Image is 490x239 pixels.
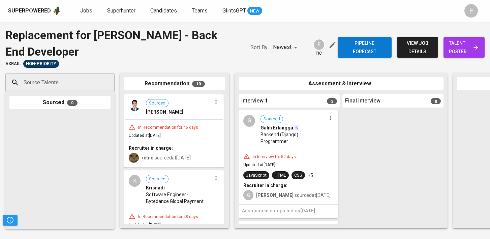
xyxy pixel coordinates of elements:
button: Pipeline Triggers [3,215,18,226]
span: Pipeline forecast [343,39,386,56]
a: Jobs [80,7,94,15]
div: In Recommendation for 48 days [135,214,201,220]
span: Updated at [DATE] [129,133,161,138]
div: pic [313,39,325,56]
div: In Recommendation for 46 days [135,125,201,130]
div: Sourced[PERSON_NAME]In Recommendation for 46 daysUpdated at[DATE]Recruiter in charge:retno source... [124,94,224,168]
span: 10 [192,81,205,87]
span: Non-Priority [23,61,59,67]
a: Superpoweredapp logo [8,6,61,16]
b: [PERSON_NAME] [256,192,294,198]
span: [DATE] [300,208,315,213]
img: magic_wand.svg [294,125,299,130]
span: [PERSON_NAME] [146,109,183,115]
span: Updated at [DATE] [129,222,161,227]
span: Galih Erlangga [261,124,293,131]
span: Software Engineer - Bytedance Global Payment [146,191,212,205]
span: Superhunter [107,7,135,14]
span: Sourced [146,176,168,182]
span: Sourced [146,100,168,107]
div: Superpowered [8,7,51,15]
a: talent roster [443,37,485,58]
span: GlintsGPT [222,7,246,14]
b: Recruiter in charge: [243,183,287,188]
span: 3 [327,98,337,104]
img: 9060b57bbd1684c1aa93243f72fe34a3.jpg [129,99,141,111]
span: view job details [402,39,433,56]
p: Sort By [250,43,268,52]
span: talent roster [449,39,479,56]
div: F [313,39,325,51]
span: Backend (Django) Programmer [261,131,326,145]
div: Sourced [9,96,111,109]
img: app logo [52,6,61,16]
span: Jobs [80,7,92,14]
div: G [243,190,253,200]
button: Pipeline forecast [338,37,392,58]
span: NEW [247,8,262,14]
b: Recruiter in charge: [129,145,173,151]
b: retno [142,155,154,160]
h6: Assignment completed on [242,207,335,215]
span: 0 [67,100,78,106]
div: Assessment & Interview [239,77,443,90]
span: Sourced [261,116,283,122]
div: JavaScript [246,172,267,179]
div: K [129,175,141,187]
button: Open [111,82,112,83]
a: Candidates [150,7,178,15]
span: Axrail [5,61,21,67]
a: Teams [192,7,209,15]
div: GSourcedGalih ErlanggaBackend (Django) ProgrammerIn Interview for 52 daysUpdated at[DATE]JavaScri... [239,110,338,218]
div: Recommendation [124,77,225,90]
img: ec6c0910-f960-4a00-a8f8-c5744e41279e.jpg [129,153,139,163]
div: Replacement for [PERSON_NAME] - Back End Developer [5,27,237,60]
a: Superhunter [107,7,137,15]
span: Krisnadi [146,184,165,191]
div: Sufficient Talents in Pipeline [23,60,59,68]
div: CSS [294,172,302,179]
button: view job details [397,37,438,58]
span: 0 [431,98,441,104]
p: Newest [273,43,292,51]
div: HTML [275,172,286,179]
p: +5 [308,172,313,179]
div: G [243,115,255,127]
div: F [464,4,478,18]
div: Newest [273,41,300,54]
span: Updated at [DATE] [243,162,275,167]
span: Interview 1 [241,97,268,105]
span: Candidates [150,7,177,14]
a: GlintsGPT NEW [222,7,262,15]
span: sourced at [DATE] [142,155,191,160]
div: In Interview for 52 days [250,154,299,160]
span: Final Interview [345,97,380,105]
span: Teams [192,7,208,14]
span: sourced at [DATE] [256,192,331,198]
